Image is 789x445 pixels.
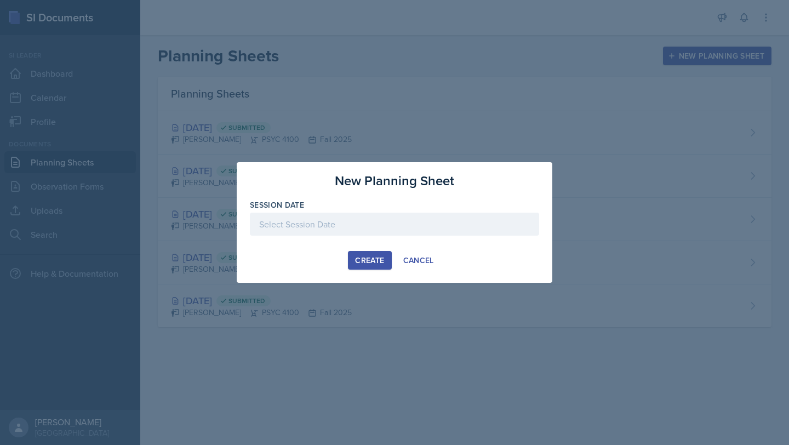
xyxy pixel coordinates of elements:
button: Create [348,251,391,270]
div: Create [355,256,384,265]
button: Cancel [396,251,441,270]
h3: New Planning Sheet [335,171,454,191]
div: Cancel [403,256,434,265]
label: Session Date [250,199,304,210]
